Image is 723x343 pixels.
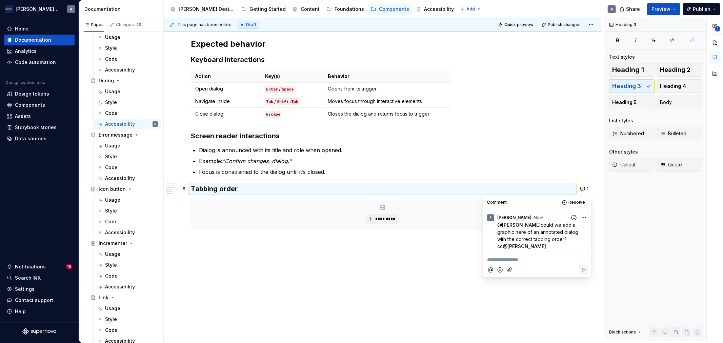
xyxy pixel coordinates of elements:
[4,23,75,34] a: Home
[265,86,279,93] code: Enter
[486,265,495,275] button: Mention someone
[612,66,644,73] span: Heading 1
[660,66,691,73] span: Heading 2
[99,240,127,247] div: Incrementer
[191,184,574,194] h3: Tabbing order
[458,4,483,14] button: Add
[94,314,161,325] a: Style
[105,110,118,117] div: Code
[22,328,56,335] svg: Supernova Logo
[609,148,638,155] div: Other styles
[4,295,75,306] button: Contact support
[66,264,72,269] span: 18
[94,325,161,336] a: Code
[4,284,75,295] a: Settings
[612,161,636,168] span: Callout
[324,4,367,15] a: Foundations
[265,98,274,105] code: Tab
[88,292,161,303] a: Link
[507,243,546,249] span: [PERSON_NAME]
[328,98,447,105] p: Moves focus through interactive elements
[657,127,703,140] button: Bulleted
[281,86,295,93] code: Space
[610,6,613,12] div: A
[15,59,56,66] div: Code automation
[94,97,161,108] a: Style
[486,254,588,263] div: Composer editor
[15,102,45,108] div: Components
[265,73,320,80] p: Key(s)
[94,43,161,54] a: Style
[99,186,126,193] div: Icon button
[177,22,233,27] span: This page has been edited.
[94,195,161,205] a: Usage
[168,2,457,16] div: Page tree
[626,6,640,13] span: Share
[105,88,120,95] div: Usage
[105,229,135,236] div: Accessibility
[4,111,75,122] a: Assets
[609,127,655,140] button: Numbered
[105,99,117,106] div: Style
[105,273,118,279] div: Code
[195,73,257,80] p: Action
[587,186,588,191] span: 1
[155,121,156,127] div: A
[195,85,257,92] p: Open dialog
[191,132,280,140] strong: Screen reader interactions
[105,175,135,182] div: Accessibility
[496,265,505,275] button: Add emoji
[94,205,161,216] a: Style
[1,2,77,16] button: [PERSON_NAME] AirlinesA
[4,100,75,110] a: Components
[195,98,257,105] p: Navigate inside
[578,184,591,194] button: 1
[105,197,120,203] div: Usage
[660,83,686,89] span: Heading 4
[105,121,135,127] div: Accessibility
[15,25,28,32] div: Home
[94,151,161,162] a: Style
[4,133,75,144] a: Data sources
[657,63,703,77] button: Heading 2
[368,4,412,15] a: Components
[94,216,161,227] a: Code
[579,213,588,222] button: More
[94,260,161,270] a: Style
[94,108,161,119] a: Code
[94,32,161,43] a: Usage
[191,55,574,64] h3: Keyboard interactions
[116,22,142,27] div: Changes
[15,124,57,131] div: Storybook stories
[15,263,46,270] div: Notifications
[94,173,161,184] a: Accessibility
[609,158,655,171] button: Callout
[94,119,161,129] a: AccessibilityA
[191,39,574,49] h2: Expected behavior
[569,213,579,222] button: Add reaction
[99,132,133,138] div: Error message
[99,77,114,84] div: Dialog
[5,80,45,85] div: Design system data
[105,66,135,73] div: Accessibility
[328,85,447,92] p: Opens from its trigger
[497,222,580,249] span: could we add a graphic here of an annotated dialog with the correct tabbing order? cc
[265,111,281,118] code: Escape
[489,215,491,220] div: A
[660,161,682,168] span: Quote
[105,34,120,41] div: Usage
[15,135,46,142] div: Data sources
[4,261,75,272] button: Notifications18
[560,198,588,207] button: Resolve
[84,22,104,27] div: Pages
[657,158,703,171] button: Quote
[94,303,161,314] a: Usage
[239,4,288,15] a: Getting Started
[715,26,720,32] span: 1
[579,265,588,275] button: Reply
[413,4,457,15] a: Accessibility
[88,184,161,195] a: Icon button
[609,54,635,60] div: Text styles
[609,96,655,109] button: Heading 5
[328,110,447,117] p: Closes the dialog and returns focus to trigger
